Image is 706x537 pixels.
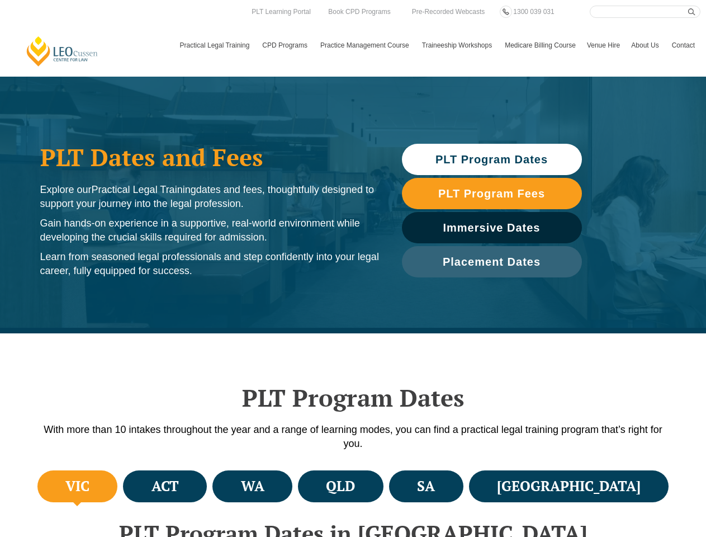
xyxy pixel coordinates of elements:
[92,184,196,195] span: Practical Legal Training
[513,8,554,16] span: 1300 039 031
[499,29,581,62] a: Medicare Billing Course
[402,246,582,277] a: Placement Dates
[438,188,545,199] span: PLT Program Fees
[666,29,700,62] a: Contact
[40,216,380,244] p: Gain hands-on experience in a supportive, real-world environment while developing the crucial ski...
[626,29,666,62] a: About Us
[581,29,626,62] a: Venue Hire
[402,178,582,209] a: PLT Program Fees
[443,222,541,233] span: Immersive Dates
[40,143,380,171] h1: PLT Dates and Fees
[174,29,257,62] a: Practical Legal Training
[40,250,380,278] p: Learn from seasoned legal professionals and step confidently into your legal career, fully equipp...
[435,154,548,165] span: PLT Program Dates
[402,144,582,175] a: PLT Program Dates
[510,6,557,18] a: 1300 039 031
[65,477,89,496] h4: VIC
[497,477,641,496] h4: [GEOGRAPHIC_DATA]
[151,477,179,496] h4: ACT
[326,477,355,496] h4: QLD
[35,384,672,412] h2: PLT Program Dates
[25,35,99,67] a: [PERSON_NAME] Centre for Law
[409,6,488,18] a: Pre-Recorded Webcasts
[417,477,435,496] h4: SA
[443,256,541,267] span: Placement Dates
[35,423,672,451] p: With more than 10 intakes throughout the year and a range of learning modes, you can find a pract...
[241,477,264,496] h4: WA
[416,29,499,62] a: Traineeship Workshops
[315,29,416,62] a: Practice Management Course
[325,6,393,18] a: Book CPD Programs
[257,29,315,62] a: CPD Programs
[402,212,582,243] a: Immersive Dates
[249,6,314,18] a: PLT Learning Portal
[40,183,380,211] p: Explore our dates and fees, thoughtfully designed to support your journey into the legal profession.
